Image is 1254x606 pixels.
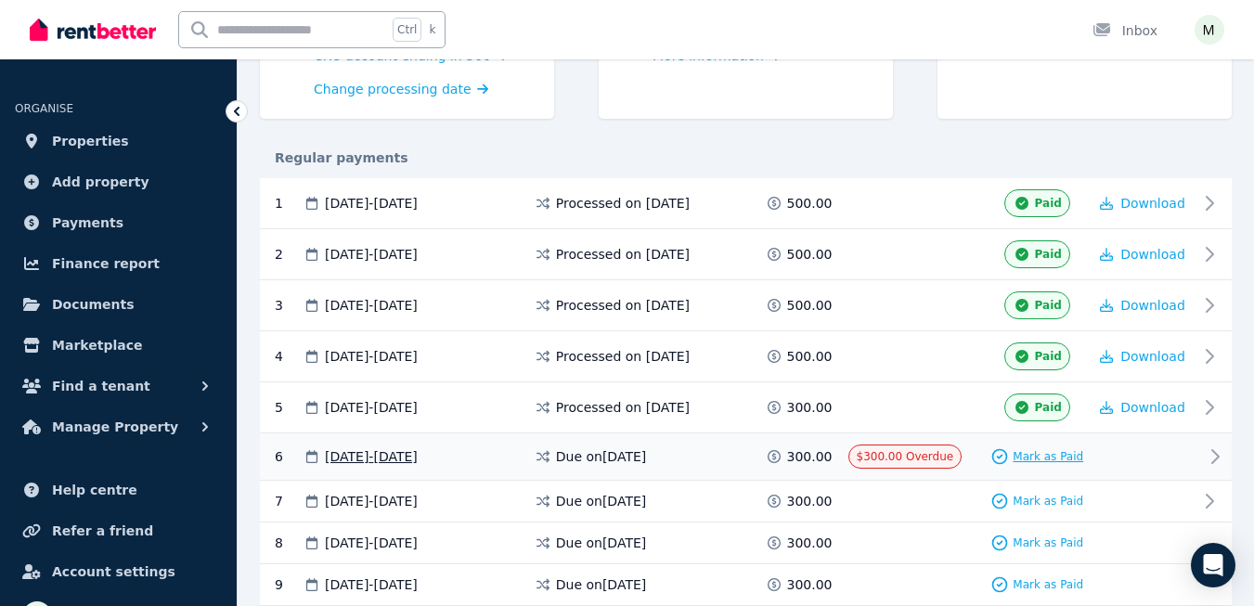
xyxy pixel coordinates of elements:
span: Processed on [DATE] [556,398,690,417]
button: Download [1100,194,1185,213]
span: 500.00 [787,296,833,315]
button: Manage Property [15,408,222,445]
img: RentBetter [30,16,156,44]
span: Mark as Paid [1013,577,1083,592]
span: Paid [1035,298,1062,313]
span: 300.00 [787,492,833,510]
span: Paid [1035,349,1062,364]
span: Download [1120,196,1185,211]
span: Change processing date [314,80,472,98]
span: Processed on [DATE] [556,245,690,264]
span: [DATE] - [DATE] [325,398,418,417]
span: Documents [52,293,135,316]
span: Download [1120,247,1185,262]
span: Account settings [52,561,175,583]
button: Download [1100,347,1185,366]
span: Due on [DATE] [556,575,647,594]
a: Account settings [15,553,222,590]
span: Mark as Paid [1013,449,1083,464]
span: Ctrl [393,18,421,42]
span: 500.00 [787,194,833,213]
span: Find a tenant [52,375,150,397]
a: Properties [15,122,222,160]
div: Inbox [1092,21,1157,40]
span: Payments [52,212,123,234]
span: 300.00 [787,447,833,466]
span: Marketplace [52,334,142,356]
span: [DATE] - [DATE] [325,447,418,466]
span: Refer a friend [52,520,153,542]
a: Refer a friend [15,512,222,549]
span: [DATE] - [DATE] [325,347,418,366]
span: Processed on [DATE] [556,194,690,213]
span: Download [1120,298,1185,313]
span: ORGANISE [15,102,73,115]
span: 300.00 [787,575,833,594]
span: [DATE] - [DATE] [325,575,418,594]
span: Mark as Paid [1013,494,1083,509]
div: 6 [275,445,303,469]
div: 3 [275,291,303,319]
div: 4 [275,342,303,370]
button: Download [1100,296,1185,315]
span: Processed on [DATE] [556,296,690,315]
a: Marketplace [15,327,222,364]
span: [DATE] - [DATE] [325,534,418,552]
span: Paid [1035,247,1062,262]
span: 300.00 [787,534,833,552]
span: Download [1120,400,1185,415]
span: [DATE] - [DATE] [325,492,418,510]
img: Michelle [1195,15,1224,45]
div: 8 [275,534,303,552]
span: $300.00 Overdue [857,450,954,463]
div: 2 [275,240,303,268]
span: 500.00 [787,347,833,366]
span: Paid [1035,196,1062,211]
span: Paid [1035,400,1062,415]
span: Due on [DATE] [556,447,647,466]
div: 7 [275,492,303,510]
span: k [429,22,435,37]
span: Download [1120,349,1185,364]
a: Change processing date [314,80,488,98]
span: [DATE] - [DATE] [325,245,418,264]
div: Regular payments [260,148,1232,167]
a: Finance report [15,245,222,282]
span: Add property [52,171,149,193]
span: Manage Property [52,416,178,438]
a: Help centre [15,471,222,509]
span: Help centre [52,479,137,501]
span: Finance report [52,252,160,275]
span: [DATE] - [DATE] [325,194,418,213]
span: Properties [52,130,129,152]
div: 1 [275,189,303,217]
span: Mark as Paid [1013,535,1083,550]
div: 9 [275,575,303,594]
span: Processed on [DATE] [556,347,690,366]
div: 5 [275,393,303,421]
a: Documents [15,286,222,323]
button: Download [1100,398,1185,417]
span: [DATE] - [DATE] [325,296,418,315]
span: 300.00 [787,398,833,417]
a: Payments [15,204,222,241]
button: Find a tenant [15,367,222,405]
button: Download [1100,245,1185,264]
div: Open Intercom Messenger [1191,543,1235,587]
span: Due on [DATE] [556,492,647,510]
a: Add property [15,163,222,200]
span: 500.00 [787,245,833,264]
span: Due on [DATE] [556,534,647,552]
